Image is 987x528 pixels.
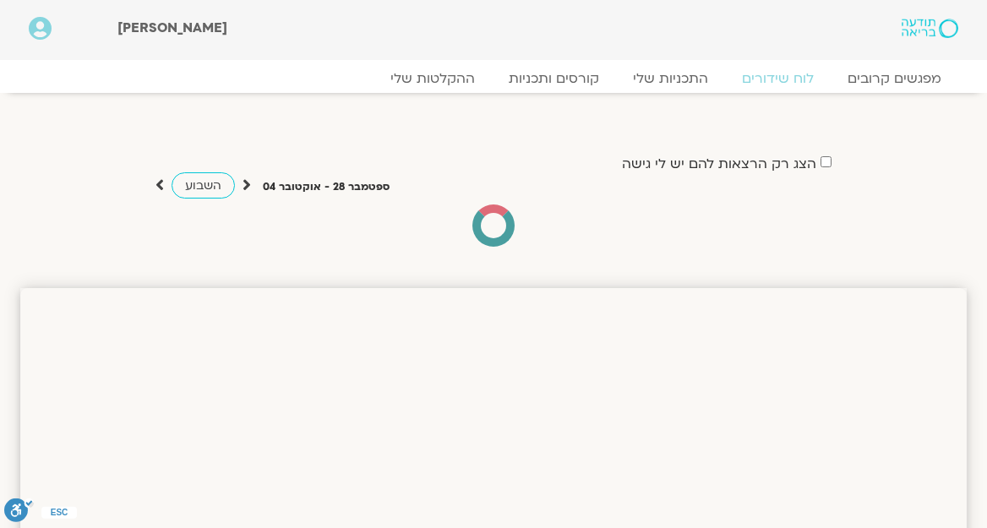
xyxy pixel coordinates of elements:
a: השבוע [172,172,235,199]
p: ספטמבר 28 - אוקטובר 04 [263,178,390,196]
span: השבוע [185,177,221,193]
nav: Menu [29,70,958,87]
a: מפגשים קרובים [831,70,958,87]
a: ההקלטות שלי [374,70,492,87]
label: הצג רק הרצאות להם יש לי גישה [622,156,816,171]
span: [PERSON_NAME] [117,19,227,37]
a: קורסים ותכניות [492,70,616,87]
a: לוח שידורים [725,70,831,87]
a: התכניות שלי [616,70,725,87]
